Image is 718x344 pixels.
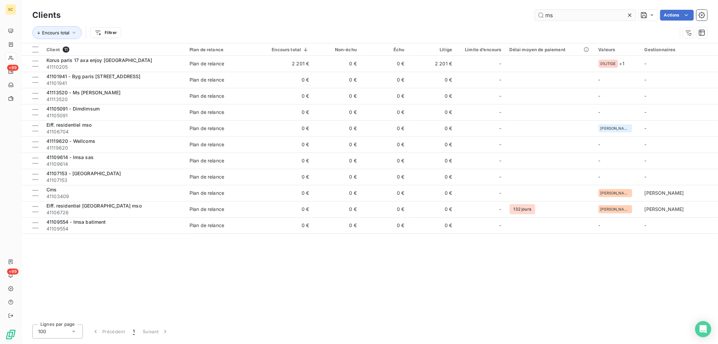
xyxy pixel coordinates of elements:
[500,60,502,67] span: -
[263,185,313,201] td: 0 €
[263,217,313,233] td: 0 €
[90,27,121,38] button: Filtrer
[46,128,181,135] span: 41106704
[409,185,456,201] td: 0 €
[32,26,82,39] button: Encours total
[500,206,502,213] span: -
[599,142,601,147] span: -
[263,56,313,72] td: 2 201 €
[409,120,456,136] td: 0 €
[645,125,647,131] span: -
[361,104,409,120] td: 0 €
[645,190,684,196] span: [PERSON_NAME]
[510,47,590,52] div: Délai moyen de paiement
[500,76,502,83] span: -
[500,190,502,196] span: -
[645,158,647,163] span: -
[46,187,57,192] span: Cms
[313,104,361,120] td: 0 €
[32,9,61,21] h3: Clients
[7,65,19,71] span: +99
[46,161,181,167] span: 41109614
[409,201,456,217] td: 0 €
[7,269,19,275] span: +99
[190,157,224,164] div: Plan de relance
[599,222,601,228] span: -
[645,174,647,180] span: -
[409,136,456,153] td: 0 €
[129,324,139,339] button: 1
[46,170,121,176] span: 41107153 - [GEOGRAPHIC_DATA]
[361,169,409,185] td: 0 €
[63,46,69,53] span: 11
[599,93,601,99] span: -
[599,47,637,52] div: Valeurs
[317,47,357,52] div: Non-échu
[190,174,224,180] div: Plan de relance
[190,60,224,67] div: Plan de relance
[645,142,647,147] span: -
[46,138,95,144] span: 41119620 - Wellcoms
[409,88,456,104] td: 0 €
[5,4,16,15] div: SC
[46,96,181,103] span: 41113520
[601,62,616,66] span: 01LITIGE
[190,190,224,196] div: Plan de relance
[263,153,313,169] td: 0 €
[46,219,106,225] span: 41109554 - Imsa batiment
[413,47,452,52] div: Litige
[601,207,630,211] span: [PERSON_NAME]
[361,201,409,217] td: 0 €
[313,120,361,136] td: 0 €
[313,56,361,72] td: 0 €
[46,80,181,87] span: 41101941
[660,10,694,21] button: Actions
[38,328,46,335] span: 100
[263,88,313,104] td: 0 €
[313,153,361,169] td: 0 €
[500,222,502,229] span: -
[500,125,502,132] span: -
[88,324,129,339] button: Précédent
[313,136,361,153] td: 0 €
[599,174,601,180] span: -
[601,191,630,195] span: [PERSON_NAME]
[460,47,502,52] div: Limite d’encours
[263,120,313,136] td: 0 €
[313,72,361,88] td: 0 €
[645,61,647,66] span: -
[46,64,181,70] span: 41110205
[361,120,409,136] td: 0 €
[190,141,224,148] div: Plan de relance
[599,158,601,163] span: -
[190,47,259,52] div: Plan de relance
[361,56,409,72] td: 0 €
[500,174,502,180] span: -
[645,47,714,52] div: Gestionnaires
[361,217,409,233] td: 0 €
[361,88,409,104] td: 0 €
[46,90,121,95] span: 41113520 - Ms [PERSON_NAME]
[645,109,647,115] span: -
[46,225,181,232] span: 41109554
[619,60,624,67] span: + 1
[645,222,647,228] span: -
[313,217,361,233] td: 0 €
[46,106,100,112] span: 41105091 - Dimdimsum
[46,47,60,52] span: Client
[46,154,94,160] span: 41109614 - Imsa sas
[46,122,92,128] span: Eiff. residentiel mso
[313,169,361,185] td: 0 €
[409,104,456,120] td: 0 €
[190,206,224,213] div: Plan de relance
[599,77,601,83] span: -
[46,193,181,200] span: 41103409
[263,104,313,120] td: 0 €
[409,56,456,72] td: 2 201 €
[133,328,135,335] span: 1
[42,30,69,35] span: Encours total
[409,153,456,169] td: 0 €
[500,157,502,164] span: -
[263,72,313,88] td: 0 €
[5,66,16,77] a: +99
